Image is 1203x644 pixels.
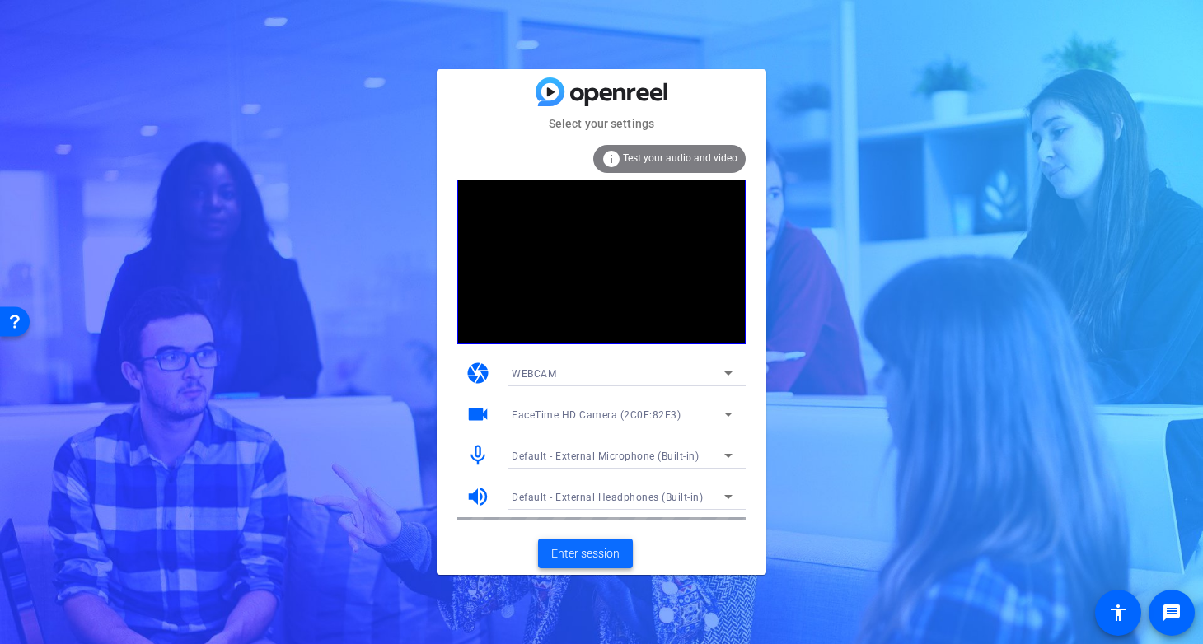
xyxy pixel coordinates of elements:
[538,539,633,568] button: Enter session
[1108,603,1128,623] mat-icon: accessibility
[512,409,681,421] span: FaceTime HD Camera (2C0E:82E3)
[512,450,699,462] span: Default - External Microphone (Built-in)
[466,361,490,385] mat-icon: camera
[466,402,490,427] mat-icon: videocam
[466,484,490,509] mat-icon: volume_up
[512,492,703,503] span: Default - External Headphones (Built-in)
[536,77,667,106] img: blue-gradient.svg
[601,149,621,169] mat-icon: info
[623,152,737,164] span: Test your audio and video
[1162,603,1182,623] mat-icon: message
[466,443,490,468] mat-icon: mic_none
[512,368,556,380] span: WEBCAM
[551,545,620,562] span: Enter session
[437,114,766,133] mat-card-subtitle: Select your settings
